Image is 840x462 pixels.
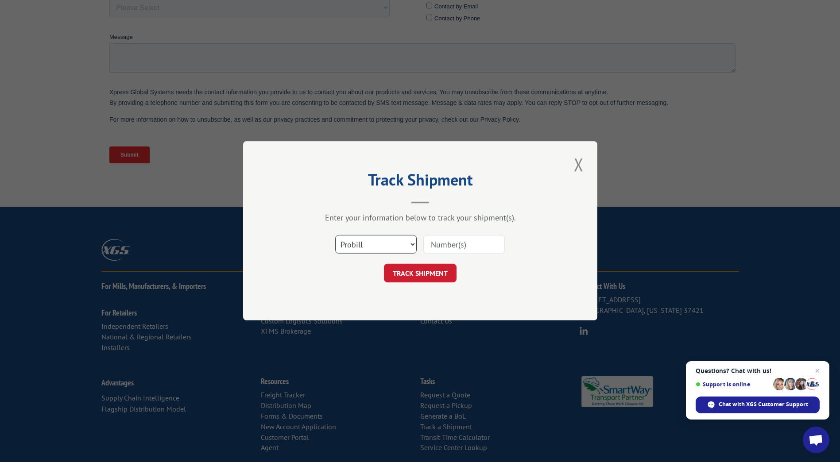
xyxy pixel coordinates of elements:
[696,381,770,388] span: Support is online
[317,87,323,93] input: Contact by Email
[719,400,808,408] span: Chat with XGS Customer Support
[315,37,352,44] span: Phone number
[325,100,371,106] span: Contact by Phone
[571,152,586,177] button: Close modal
[696,367,820,374] span: Questions? Chat with us!
[696,397,820,413] span: Chat with XGS Customer Support
[384,264,457,283] button: TRACK SHIPMENT
[317,99,323,105] input: Contact by Phone
[423,235,505,254] input: Number(s)
[315,73,364,80] span: Contact Preference
[325,88,368,94] span: Contact by Email
[287,213,553,223] div: Enter your information below to track your shipment(s).
[315,1,342,8] span: Last name
[287,173,553,190] h2: Track Shipment
[803,427,829,453] a: Open chat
